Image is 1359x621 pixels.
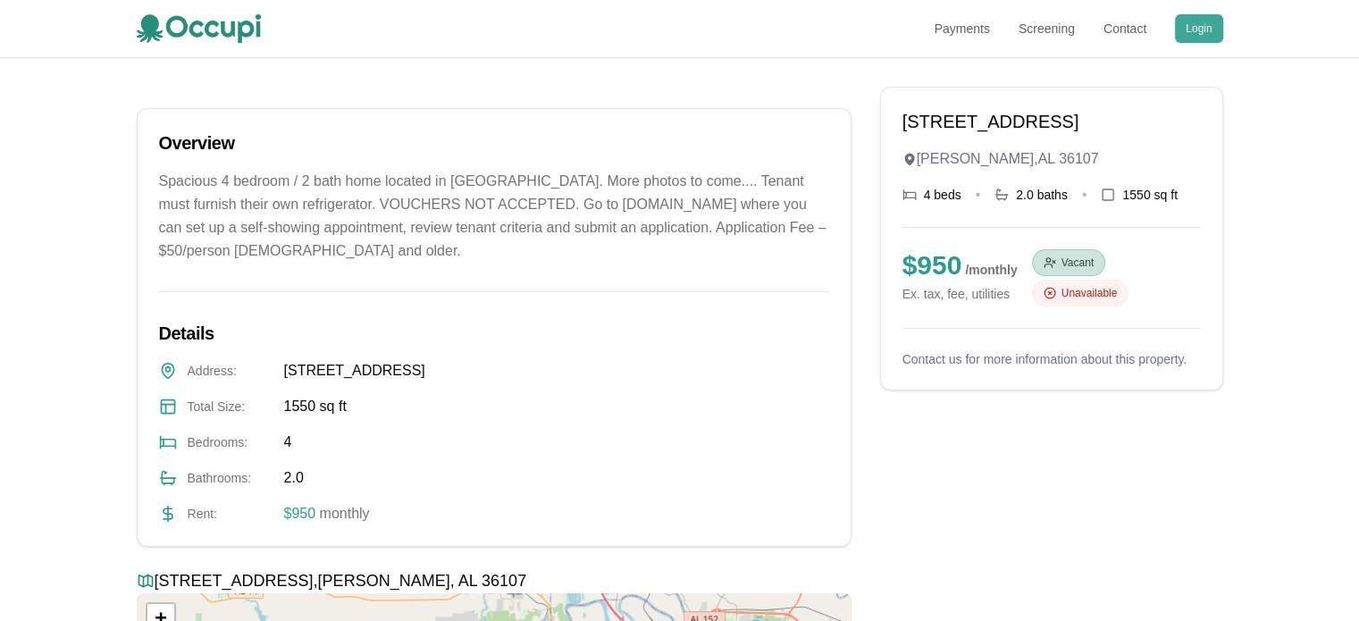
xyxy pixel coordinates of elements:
[188,433,273,451] span: Bedrooms :
[159,170,829,263] p: Spacious 4 bedroom / 2 bath home located in [GEOGRAPHIC_DATA]. More photos to come.... Tenant mus...
[1122,186,1178,204] span: 1550 sq ft
[976,184,981,206] div: •
[902,109,1201,134] h1: [STREET_ADDRESS]
[1019,20,1075,38] a: Screening
[902,285,1018,303] small: Ex. tax, fee, utilities
[284,432,292,453] span: 4
[188,362,273,380] span: Address :
[315,506,369,521] span: monthly
[188,469,273,487] span: Bathrooms :
[1061,286,1118,300] span: Unavailable
[1082,184,1087,206] div: •
[924,186,961,204] span: 4 beds
[1175,14,1222,43] button: Login
[965,263,1017,277] span: / monthly
[284,506,316,521] span: $950
[188,505,273,523] span: Rent :
[159,321,829,346] h2: Details
[284,467,304,489] span: 2.0
[159,130,829,155] h2: Overview
[188,398,273,415] span: Total Size :
[1016,186,1068,204] span: 2.0 baths
[917,148,1099,170] span: [PERSON_NAME] , AL 36107
[1061,256,1094,270] span: Vacant
[284,360,425,382] span: [STREET_ADDRESS]
[137,568,851,593] h3: [STREET_ADDRESS] , [PERSON_NAME] , AL 36107
[902,350,1201,368] p: Contact us for more information about this property.
[284,396,347,417] span: 1550 sq ft
[1103,20,1146,38] a: Contact
[902,249,1018,281] p: $ 950
[935,20,990,38] a: Payments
